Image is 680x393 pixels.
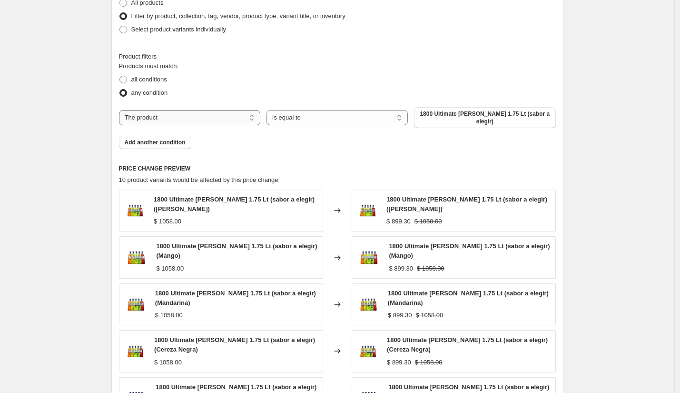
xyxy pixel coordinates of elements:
[156,264,184,273] div: $ 1058.00
[415,358,443,367] strike: $ 1058.00
[388,290,549,306] span: 1800 Ultimate [PERSON_NAME] 1.75 Lt (sabor a elegir) (Mandarina)
[124,290,148,319] img: 1800margarita_39e7b1b9-4799-4e9f-9519-bfc9019fb5e7_80x.jpg
[155,311,183,320] div: $ 1058.00
[119,176,280,183] span: 10 product variants would be affected by this price change:
[131,12,345,20] span: Filter by product, collection, tag, vendor, product type, variant title, or inventory
[119,165,556,172] h6: PRICE CHANGE PREVIEW
[155,290,316,306] span: 1800 Ultimate [PERSON_NAME] 1.75 Lt (sabor a elegir) (Mandarina)
[357,337,380,365] img: 1800margarita_39e7b1b9-4799-4e9f-9519-bfc9019fb5e7_80x.jpg
[125,139,186,146] span: Add another condition
[420,110,550,125] span: 1800 Ultimate [PERSON_NAME] 1.75 Lt (sabor a elegir)
[386,196,547,212] span: 1800 Ultimate [PERSON_NAME] 1.75 Lt (sabor a elegir) ([PERSON_NAME])
[124,337,147,365] img: 1800margarita_39e7b1b9-4799-4e9f-9519-bfc9019fb5e7_80x.jpg
[131,76,167,83] span: all conditions
[387,358,411,367] div: $ 899.30
[119,136,191,149] button: Add another condition
[357,196,379,225] img: 1800margarita_39e7b1b9-4799-4e9f-9519-bfc9019fb5e7_80x.jpg
[387,336,548,353] span: 1800 Ultimate [PERSON_NAME] 1.75 Lt (sabor a elegir) (Cereza Negra)
[124,196,147,225] img: 1800margarita_39e7b1b9-4799-4e9f-9519-bfc9019fb5e7_80x.jpg
[415,311,443,320] strike: $ 1058.00
[154,358,182,367] div: $ 1058.00
[357,243,382,272] img: 1800margarita_39e7b1b9-4799-4e9f-9519-bfc9019fb5e7_80x.jpg
[156,242,317,259] span: 1800 Ultimate [PERSON_NAME] 1.75 Lt (sabor a elegir) (Mango)
[124,243,149,272] img: 1800margarita_39e7b1b9-4799-4e9f-9519-bfc9019fb5e7_80x.jpg
[386,217,411,226] div: $ 899.30
[154,196,315,212] span: 1800 Ultimate [PERSON_NAME] 1.75 Lt (sabor a elegir) ([PERSON_NAME])
[357,290,380,319] img: 1800margarita_39e7b1b9-4799-4e9f-9519-bfc9019fb5e7_80x.jpg
[388,311,412,320] div: $ 899.30
[417,264,444,273] strike: $ 1058.00
[154,336,315,353] span: 1800 Ultimate [PERSON_NAME] 1.75 Lt (sabor a elegir) (Cereza Negra)
[131,26,226,33] span: Select product variants individually
[414,217,442,226] strike: $ 1058.00
[389,242,550,259] span: 1800 Ultimate [PERSON_NAME] 1.75 Lt (sabor a elegir) (Mango)
[119,62,179,70] span: Products must match:
[389,264,413,273] div: $ 899.30
[414,107,555,128] button: 1800 Ultimate Margarita 1.75 Lt (sabor a elegir)
[154,217,181,226] div: $ 1058.00
[131,89,168,96] span: any condition
[119,52,556,61] div: Product filters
